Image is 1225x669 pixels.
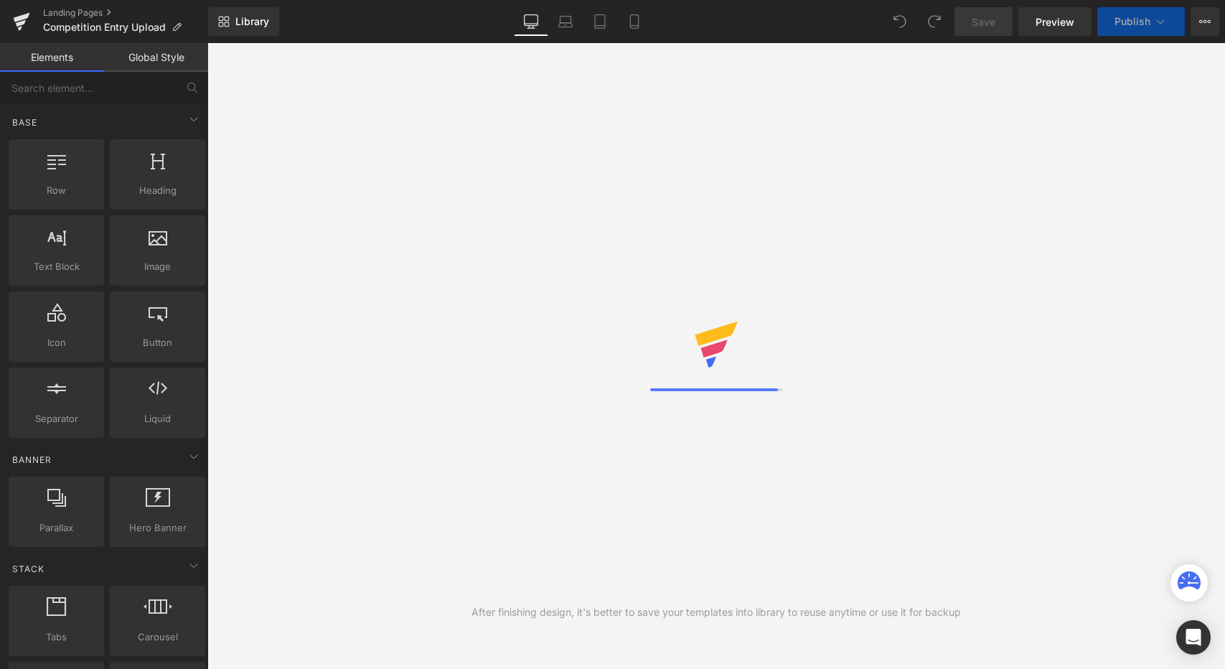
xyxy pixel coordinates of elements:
span: Text Block [13,259,100,274]
span: Competition Entry Upload [43,22,166,33]
a: Desktop [514,7,548,36]
span: Carousel [114,630,201,645]
span: Liquid [114,411,201,426]
span: Library [235,15,269,28]
div: After finishing design, it's better to save your templates into library to reuse anytime or use i... [471,604,961,620]
button: More [1191,7,1219,36]
div: Open Intercom Messenger [1176,620,1211,655]
span: Stack [11,562,46,576]
a: Mobile [617,7,652,36]
span: Button [114,335,201,350]
span: Heading [114,183,201,198]
span: Row [13,183,100,198]
span: Base [11,116,39,129]
a: New Library [208,7,279,36]
span: Publish [1114,16,1150,27]
span: Image [114,259,201,274]
button: Undo [886,7,914,36]
span: Icon [13,335,100,350]
span: Parallax [13,520,100,535]
span: Separator [13,411,100,426]
a: Preview [1018,7,1092,36]
span: Preview [1036,14,1074,29]
button: Redo [920,7,949,36]
span: Banner [11,453,53,467]
a: Global Style [104,43,208,72]
a: Tablet [583,7,617,36]
a: Laptop [548,7,583,36]
a: Landing Pages [43,7,208,19]
span: Hero Banner [114,520,201,535]
span: Save [972,14,995,29]
span: Tabs [13,630,100,645]
button: Publish [1097,7,1185,36]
